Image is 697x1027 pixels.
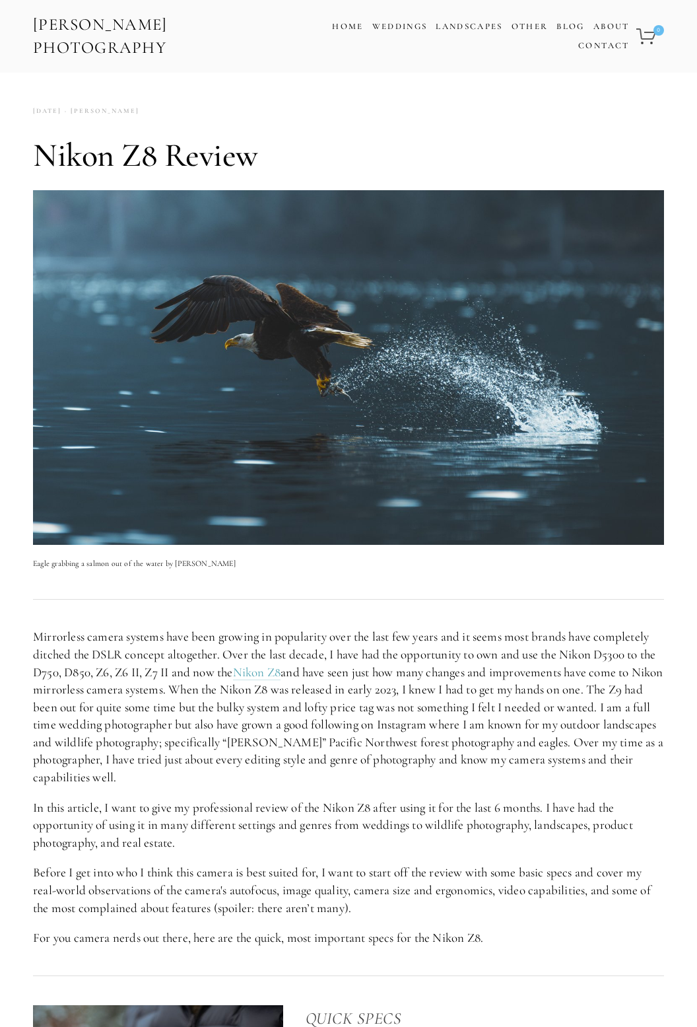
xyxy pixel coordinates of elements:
p: In this article, I want to give my professional review of the Nikon Z8 after using it for the las... [33,799,664,852]
a: Home [332,17,363,36]
p: Mirrorless camera systems have been growing in popularity over the last few years and it seems mo... [33,628,664,786]
a: [PERSON_NAME] Photography [32,10,292,63]
h1: Nikon Z8 Review [33,135,664,175]
a: Other [512,21,548,32]
a: Weddings [372,21,428,32]
a: [PERSON_NAME] [61,102,139,120]
p: Eagle grabbing a salmon out of the water by [PERSON_NAME] [33,557,664,570]
a: Contact [578,36,629,55]
span: 0 [653,25,664,36]
a: 0 items in cart [634,20,665,52]
a: Landscapes [436,21,502,32]
a: Nikon Z8 [233,664,281,681]
a: Blog [556,17,584,36]
p: Before I get into who I think this camera is best suited for, I want to start off the review with... [33,864,664,917]
time: [DATE] [33,102,61,120]
a: About [593,17,630,36]
p: For you camera nerds out there, here are the quick, most important specs for the Nikon Z8. [33,929,664,947]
